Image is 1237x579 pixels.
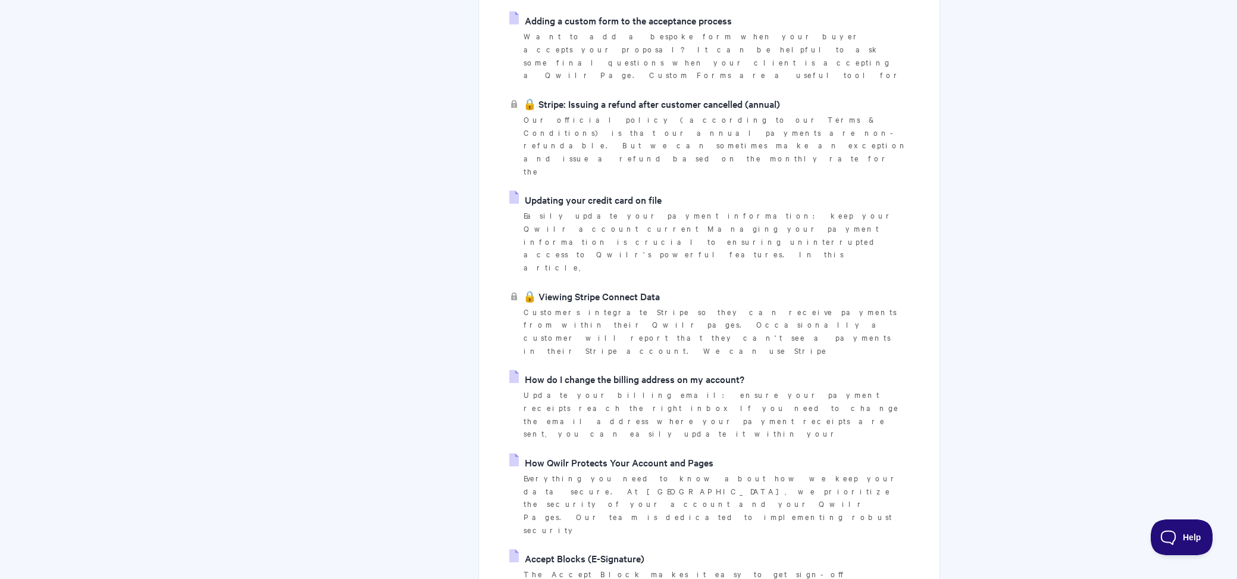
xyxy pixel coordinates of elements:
a: Accept Blocks (E-Signature) [509,549,644,567]
p: Want to add a bespoke form when your buyer accepts your proposal? It can be helpful to ask some f... [524,30,909,82]
a: 🔒 Stripe: Issuing a refund after customer cancelled (annual) [509,95,780,113]
a: How do I change the billing address on my account? [509,370,744,388]
a: 🔒 Viewing Stripe Connect Data [509,287,660,305]
a: Adding a custom form to the acceptance process [509,11,732,29]
p: Our official policy (according to our Terms & Conditions) is that our annual payments are non-ref... [524,113,909,178]
a: Updating your credit card on file [509,191,662,208]
a: How Qwilr Protects Your Account and Pages [509,453,713,471]
p: Everything you need to know about how we keep your data secure. At [GEOGRAPHIC_DATA], we prioriti... [524,472,909,537]
p: Update your billing email: ensure your payment receipts reach the right inbox If you need to chan... [524,388,909,440]
p: Easily update your payment information: keep your Qwilr account current Managing your payment inf... [524,209,909,274]
iframe: Toggle Customer Support [1151,519,1213,555]
p: Customers integrate Stripe so they can receive payments from within their Qwilr pages. Occasional... [524,306,909,357]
